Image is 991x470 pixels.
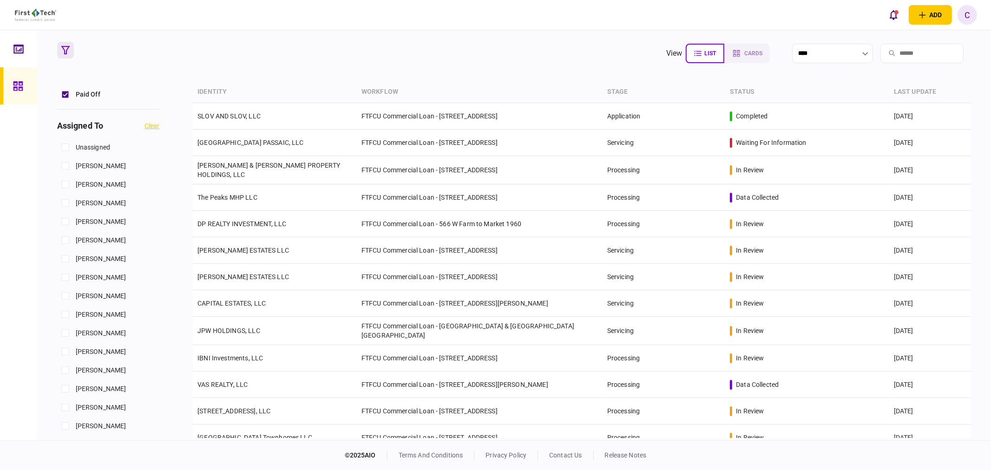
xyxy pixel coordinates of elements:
td: Application [603,103,725,130]
div: in review [736,299,764,308]
div: data collected [736,380,779,389]
span: list [704,50,716,57]
span: [PERSON_NAME] [76,180,126,189]
th: workflow [357,81,603,103]
div: view [666,48,683,59]
td: [DATE] [889,398,971,424]
th: last update [889,81,971,103]
a: SLOV AND SLOV, LLC [197,112,261,120]
td: FTFCU Commercial Loan - [GEOGRAPHIC_DATA] & [GEOGRAPHIC_DATA] [GEOGRAPHIC_DATA] [357,317,603,345]
button: C [958,5,977,25]
a: VAS REALTY, LLC [197,381,248,388]
td: [DATE] [889,184,971,211]
td: [DATE] [889,211,971,237]
a: terms and conditions [399,451,463,459]
span: [PERSON_NAME] [76,403,126,412]
a: JPW HOLDINGS, LLC [197,327,260,334]
a: CAPITAL ESTATES, LLC [197,300,266,307]
button: open adding identity options [909,5,952,25]
td: Servicing [603,317,725,345]
span: [PERSON_NAME] [76,235,126,245]
span: [PERSON_NAME] [76,421,126,431]
a: [STREET_ADDRESS], LLC [197,407,270,415]
td: Servicing [603,237,725,264]
td: FTFCU Commercial Loan - 566 W Farm to Market 1960 [357,211,603,237]
td: [DATE] [889,290,971,317]
td: Servicing [603,130,725,156]
div: in review [736,165,764,175]
td: FTFCU Commercial Loan - [STREET_ADDRESS] [357,345,603,372]
td: Processing [603,156,725,184]
a: [GEOGRAPHIC_DATA] Townhomes LLC [197,434,312,441]
span: [PERSON_NAME] [76,198,126,208]
button: list [686,44,724,63]
td: [DATE] [889,103,971,130]
span: [PERSON_NAME] [76,328,126,338]
span: [PERSON_NAME] [76,310,126,320]
span: [PERSON_NAME] [76,273,126,282]
th: stage [603,81,725,103]
div: completed [736,111,768,121]
span: [PERSON_NAME] [76,254,126,264]
a: [PERSON_NAME] ESTATES LLC [197,273,289,281]
span: Paid Off [76,90,100,99]
span: [PERSON_NAME] [76,366,126,375]
a: contact us [549,451,582,459]
th: status [725,81,889,103]
button: clear [144,122,159,130]
td: [DATE] [889,156,971,184]
span: unassigned [76,143,110,152]
div: © 2025 AIO [345,450,387,460]
div: in review [736,433,764,442]
a: [PERSON_NAME] ESTATES LLC [197,247,289,254]
a: [PERSON_NAME] & [PERSON_NAME] PROPERTY HOLDINGS, LLC [197,162,340,178]
img: client company logo [15,9,56,21]
td: Servicing [603,264,725,290]
td: [DATE] [889,424,971,451]
td: Processing [603,424,725,451]
a: IBNI Investments, LLC [197,354,263,362]
td: [DATE] [889,345,971,372]
td: FTFCU Commercial Loan - [STREET_ADDRESS] [357,103,603,130]
span: [PERSON_NAME] [76,384,126,394]
td: Processing [603,184,725,211]
td: FTFCU Commercial Loan - [STREET_ADDRESS] [357,130,603,156]
div: in review [736,219,764,228]
td: FTFCU Commercial Loan - [STREET_ADDRESS] [357,184,603,211]
td: Processing [603,345,725,372]
td: FTFCU Commercial Loan - [STREET_ADDRESS] [357,237,603,264]
a: DP REALTY INVESTMENT, LLC [197,220,286,228]
td: [DATE] [889,264,971,290]
div: in review [736,353,764,363]
td: FTFCU Commercial Loan - [STREET_ADDRESS] [357,264,603,290]
td: Processing [603,211,725,237]
span: [PERSON_NAME] [76,217,126,227]
a: The Peaks MHP LLC [197,194,257,201]
td: FTFCU Commercial Loan - [STREET_ADDRESS] [357,424,603,451]
td: [DATE] [889,130,971,156]
td: Servicing [603,290,725,317]
td: FTFCU Commercial Loan - [STREET_ADDRESS] [357,156,603,184]
td: FTFCU Commercial Loan - [STREET_ADDRESS][PERSON_NAME] [357,290,603,317]
span: [PERSON_NAME] [76,347,126,357]
td: [DATE] [889,317,971,345]
td: Processing [603,398,725,424]
td: FTFCU Commercial Loan - [STREET_ADDRESS] [357,398,603,424]
h3: assigned to [57,122,103,130]
td: FTFCU Commercial Loan - [STREET_ADDRESS][PERSON_NAME] [357,372,603,398]
td: [DATE] [889,372,971,398]
a: [GEOGRAPHIC_DATA] PASSAIC, LLC [197,139,304,146]
a: release notes [605,451,647,459]
span: cards [744,50,762,57]
div: in review [736,246,764,255]
button: open notifications list [884,5,903,25]
div: in review [736,326,764,335]
span: [PERSON_NAME] [76,291,126,301]
td: Processing [603,372,725,398]
span: [PERSON_NAME] [76,161,126,171]
th: identity [193,81,357,103]
a: privacy policy [486,451,526,459]
div: data collected [736,193,779,202]
button: cards [724,44,770,63]
div: in review [736,272,764,281]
